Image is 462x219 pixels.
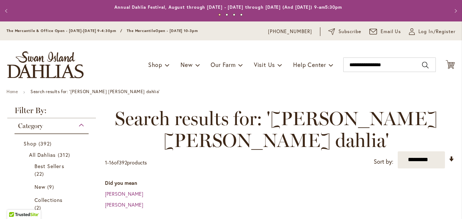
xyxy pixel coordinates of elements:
span: Shop [24,140,37,147]
span: 2 [35,204,43,211]
button: Next [447,4,462,18]
span: Category [18,122,43,130]
a: Home [7,89,18,94]
span: Collections [35,196,63,203]
label: Sort by: [374,155,393,168]
span: Subscribe [339,28,361,35]
strong: Search results for: '[PERSON_NAME] [PERSON_NAME] dahlia' [31,89,160,94]
span: All Dahlias [29,151,56,158]
span: Visit Us [254,61,275,68]
a: Email Us [369,28,401,35]
button: 2 of 4 [226,13,228,16]
span: New [181,61,192,68]
dt: Did you mean [105,179,455,187]
button: 1 of 4 [218,13,221,16]
a: [PERSON_NAME] [105,190,143,197]
span: Open - [DATE] 10-3pm [155,28,198,33]
span: Best Sellers [35,163,64,170]
a: Annual Dahlia Festival, August through [DATE] - [DATE] through [DATE] (And [DATE]) 9-am5:30pm [114,4,342,10]
a: [PERSON_NAME] [105,201,143,208]
span: 9 [47,183,56,191]
a: All Dahlias [29,151,76,159]
a: Best Sellers [35,162,70,178]
span: Our Farm [211,61,235,68]
a: Log In/Register [409,28,455,35]
span: Shop [148,61,162,68]
span: 16 [109,159,114,166]
span: 312 [58,151,72,159]
span: 1 [105,159,107,166]
span: Email Us [381,28,401,35]
span: Help Center [293,61,326,68]
a: store logo [7,51,84,78]
a: [PHONE_NUMBER] [268,28,312,35]
strong: Filter By: [7,107,96,118]
span: New [35,183,45,190]
button: 3 of 4 [233,13,235,16]
a: Collections [35,196,70,211]
span: 392 [38,140,53,147]
a: Subscribe [328,28,361,35]
a: Shop [24,140,81,147]
a: New [35,183,70,191]
p: - of products [105,157,147,168]
button: 4 of 4 [240,13,243,16]
span: Log In/Register [418,28,455,35]
span: 22 [35,170,46,178]
span: 392 [119,159,127,166]
span: Search results for: '[PERSON_NAME] [PERSON_NAME] dahlia' [105,108,447,151]
span: The Mercantile & Office Open - [DATE]-[DATE] 9-4:30pm / The Mercantile [7,28,155,33]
